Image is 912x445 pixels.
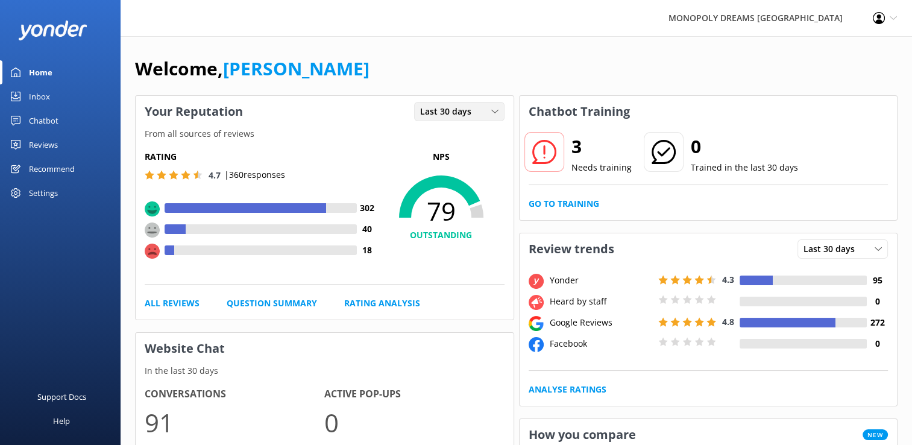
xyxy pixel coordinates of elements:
[29,181,58,205] div: Settings
[722,274,734,285] span: 4.3
[29,157,75,181] div: Recommend
[691,161,798,174] p: Trained in the last 30 days
[18,21,87,40] img: yonder-white-logo.png
[867,316,888,329] h4: 272
[547,274,655,287] div: Yonder
[224,168,285,181] p: | 360 responses
[867,274,888,287] h4: 95
[29,133,58,157] div: Reviews
[547,337,655,350] div: Facebook
[145,297,200,310] a: All Reviews
[863,429,888,440] span: New
[357,244,378,257] h4: 18
[223,56,370,81] a: [PERSON_NAME]
[145,150,378,163] h5: Rating
[324,402,504,443] p: 0
[136,127,514,140] p: From all sources of reviews
[227,297,317,310] a: Question Summary
[37,385,86,409] div: Support Docs
[135,54,370,83] h1: Welcome,
[804,242,862,256] span: Last 30 days
[29,109,58,133] div: Chatbot
[357,201,378,215] h4: 302
[529,197,599,210] a: Go to Training
[136,96,252,127] h3: Your Reputation
[529,383,606,396] a: Analyse Ratings
[209,169,221,181] span: 4.7
[344,297,420,310] a: Rating Analysis
[571,161,632,174] p: Needs training
[145,402,324,443] p: 91
[53,409,70,433] div: Help
[29,60,52,84] div: Home
[136,333,514,364] h3: Website Chat
[867,295,888,308] h4: 0
[378,229,505,242] h4: OUTSTANDING
[691,132,798,161] h2: 0
[136,364,514,377] p: In the last 30 days
[145,387,324,402] h4: Conversations
[867,337,888,350] h4: 0
[722,316,734,327] span: 4.8
[357,222,378,236] h4: 40
[29,84,50,109] div: Inbox
[520,96,639,127] h3: Chatbot Training
[571,132,632,161] h2: 3
[378,150,505,163] p: NPS
[324,387,504,402] h4: Active Pop-ups
[378,196,505,226] span: 79
[520,233,623,265] h3: Review trends
[420,105,479,118] span: Last 30 days
[547,316,655,329] div: Google Reviews
[547,295,655,308] div: Heard by staff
